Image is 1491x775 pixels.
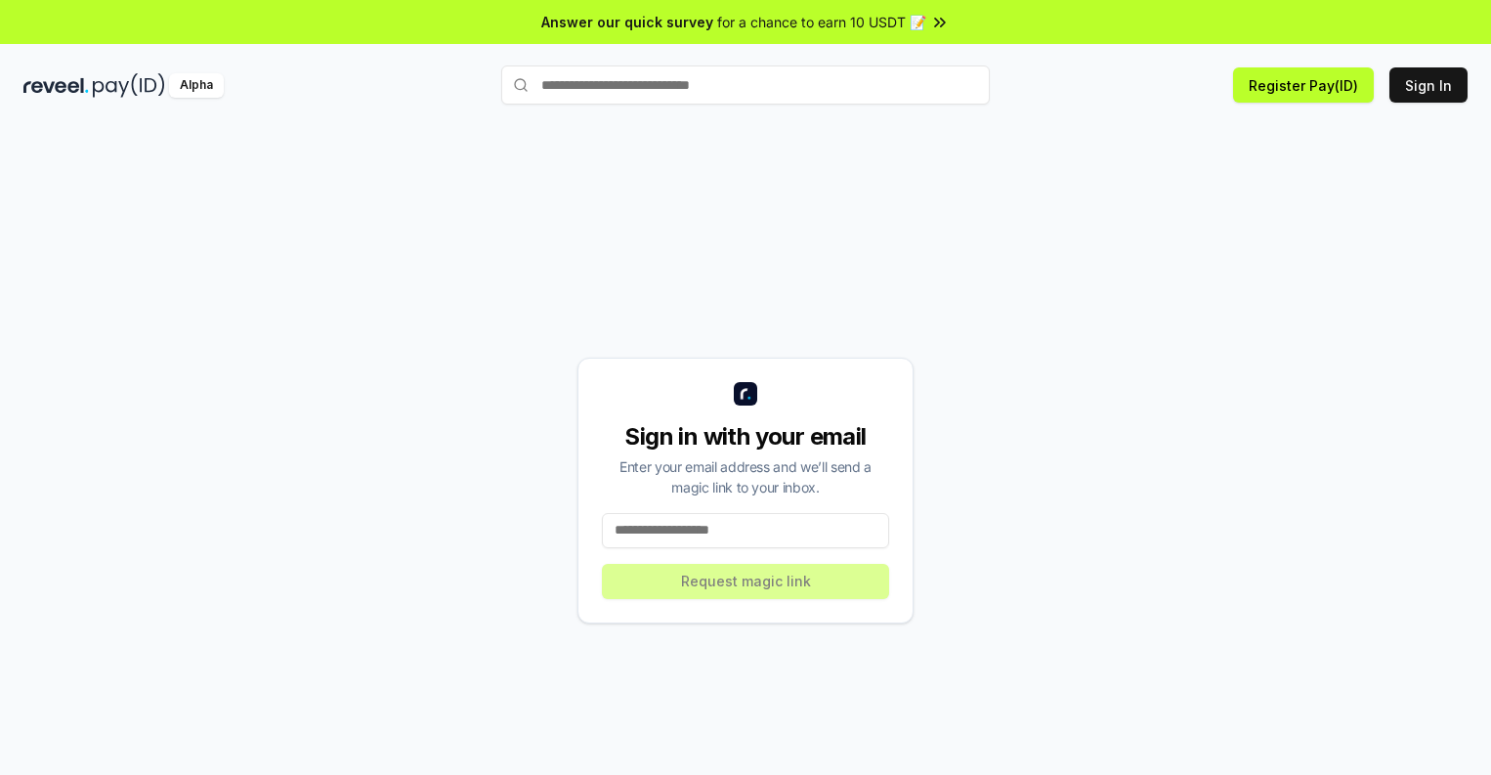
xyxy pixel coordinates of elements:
img: reveel_dark [23,73,89,98]
span: Answer our quick survey [541,12,713,32]
img: pay_id [93,73,165,98]
div: Alpha [169,73,224,98]
button: Register Pay(ID) [1233,67,1374,103]
button: Sign In [1389,67,1468,103]
div: Sign in with your email [602,421,889,452]
div: Enter your email address and we’ll send a magic link to your inbox. [602,456,889,497]
span: for a chance to earn 10 USDT 📝 [717,12,926,32]
img: logo_small [734,382,757,406]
